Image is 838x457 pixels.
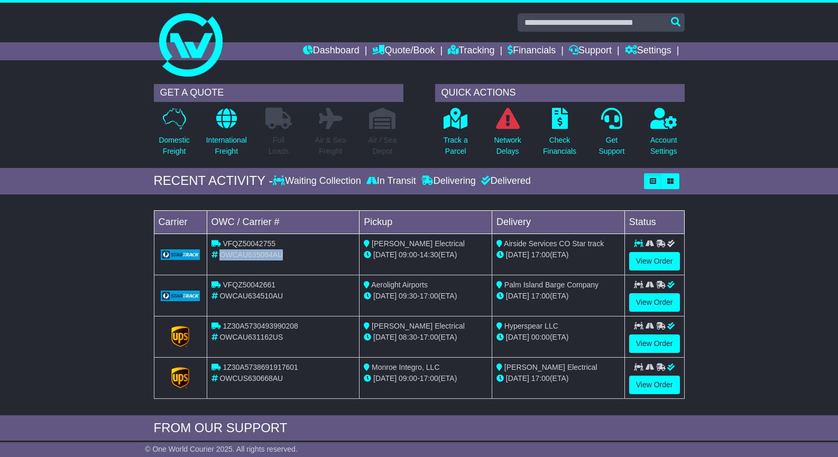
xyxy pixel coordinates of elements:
[504,281,598,289] span: Palm Island Barge Company
[569,42,612,60] a: Support
[625,42,671,60] a: Settings
[154,210,207,234] td: Carrier
[543,135,576,157] p: Check Financials
[435,84,685,102] div: QUICK ACTIONS
[598,135,624,157] p: Get Support
[399,374,417,383] span: 09:00
[531,374,550,383] span: 17:00
[364,291,487,302] div: - (ETA)
[159,135,189,157] p: Domestic Freight
[504,363,597,371] span: [PERSON_NAME] Electrical
[650,135,677,157] p: Account Settings
[364,373,487,384] div: - (ETA)
[598,107,625,163] a: GetSupport
[506,374,529,383] span: [DATE]
[508,42,556,60] a: Financials
[373,333,397,341] span: [DATE]
[206,135,247,157] p: International Freight
[373,292,397,300] span: [DATE]
[223,281,275,289] span: VFQZ50042661
[506,333,529,341] span: [DATE]
[399,250,417,259] span: 09:00
[420,333,438,341] span: 17:00
[531,292,550,300] span: 17:00
[372,363,439,371] span: Monroe Integro, LLC
[219,374,283,383] span: OWCUS630668AU
[158,107,190,163] a: DomesticFreight
[303,42,360,60] a: Dashboard
[371,281,428,289] span: Aerolight Airports
[154,421,685,436] div: FROM OUR SUPPORT
[315,135,346,157] p: Air & Sea Freight
[629,334,680,353] a: View Order
[223,239,275,248] span: VFQZ50042755
[145,445,298,453] span: © One World Courier 2025. All rights reserved.
[364,175,419,187] div: In Transit
[506,292,529,300] span: [DATE]
[478,175,531,187] div: Delivered
[506,250,529,259] span: [DATE]
[448,42,494,60] a: Tracking
[419,175,478,187] div: Delivering
[494,135,521,157] p: Network Delays
[207,210,360,234] td: OWC / Carrier #
[629,376,680,394] a: View Order
[369,135,397,157] p: Air / Sea Depot
[273,175,363,187] div: Waiting Collection
[624,210,684,234] td: Status
[420,250,438,259] span: 14:30
[154,84,403,102] div: GET A QUOTE
[219,250,283,259] span: OWCAU635084AU
[161,249,200,260] img: GetCarrierServiceLogo
[531,250,550,259] span: 17:00
[496,332,620,343] div: (ETA)
[504,239,604,248] span: Airside Services CO Star track
[504,322,558,330] span: Hyperspear LLC
[372,42,435,60] a: Quote/Book
[154,173,273,189] div: RECENT ACTIVITY -
[399,292,417,300] span: 09:30
[219,292,283,300] span: OWCAU634510AU
[531,333,550,341] span: 00:00
[372,239,465,248] span: [PERSON_NAME] Electrical
[650,107,678,163] a: AccountSettings
[364,249,487,260] div: - (ETA)
[443,107,468,163] a: Track aParcel
[629,293,680,312] a: View Order
[223,363,298,371] span: 1Z30A5738691917601
[492,210,624,234] td: Delivery
[399,333,417,341] span: 08:30
[171,326,189,347] img: GetCarrierServiceLogo
[265,135,292,157] p: Full Loads
[496,373,620,384] div: (ETA)
[629,252,680,271] a: View Order
[373,250,397,259] span: [DATE]
[496,291,620,302] div: (ETA)
[171,367,189,388] img: GetCarrierServiceLogo
[444,135,468,157] p: Track a Parcel
[364,332,487,343] div: - (ETA)
[493,107,521,163] a: NetworkDelays
[373,374,397,383] span: [DATE]
[360,210,492,234] td: Pickup
[542,107,577,163] a: CheckFinancials
[219,333,283,341] span: OWCAU631162US
[206,107,247,163] a: InternationalFreight
[161,291,200,301] img: GetCarrierServiceLogo
[223,322,298,330] span: 1Z30A5730493990208
[372,322,465,330] span: [PERSON_NAME] Electrical
[420,292,438,300] span: 17:00
[496,249,620,260] div: (ETA)
[420,374,438,383] span: 17:00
